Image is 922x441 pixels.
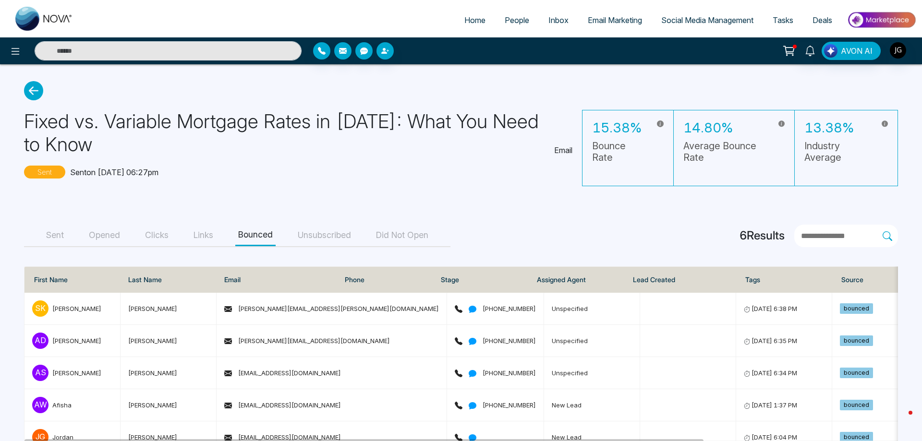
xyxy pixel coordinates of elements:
[552,433,582,441] span: New Lead
[455,11,495,29] a: Home
[32,365,112,381] span: AS[PERSON_NAME]
[744,305,797,312] span: [DATE] 6:38 PM
[683,120,764,136] h3: 14.80%
[889,408,912,431] iframe: Intercom live chat
[661,15,753,25] span: Social Media Management
[43,225,67,246] button: Sent
[32,333,112,349] span: AD[PERSON_NAME]
[763,11,803,29] a: Tasks
[588,15,642,25] span: Email Marketing
[455,401,536,409] span: [PHONE_NUMBER]
[15,7,73,31] img: Nova CRM Logo
[142,225,171,246] button: Clicks
[52,368,101,378] div: [PERSON_NAME]
[224,337,390,345] span: [PERSON_NAME][EMAIL_ADDRESS][DOMAIN_NAME]
[840,304,877,312] span: bounced
[433,267,529,293] th: Stage
[744,401,797,409] span: [DATE] 1:37 PM
[554,144,572,156] p: Email
[840,368,873,378] span: bounced
[24,166,65,179] p: Sent
[592,120,643,136] h3: 15.38%
[128,401,177,409] span: [PERSON_NAME]
[552,401,582,409] span: New Lead
[373,225,431,246] button: Did Not Open
[121,267,217,293] th: Last Name
[578,11,652,29] a: Email Marketing
[840,336,877,344] span: bounced
[744,433,797,441] span: [DATE] 6:04 PM
[847,9,916,31] img: Market-place.gif
[740,229,785,243] h4: 6 Results
[625,267,738,293] th: Lead Created
[128,337,177,345] span: [PERSON_NAME]
[773,15,793,25] span: Tasks
[840,335,873,346] span: bounced
[804,120,867,136] h3: 13.38%
[128,369,177,377] span: [PERSON_NAME]
[455,305,536,312] span: [PHONE_NUMBER]
[224,401,341,409] span: [EMAIL_ADDRESS][DOMAIN_NAME]
[840,400,873,410] span: bounced
[32,300,112,317] span: SK[PERSON_NAME]
[552,337,588,345] span: Unspecified
[70,167,158,178] p: Sent on [DATE] 06:27pm
[52,304,101,313] div: [PERSON_NAME]
[455,369,536,377] span: [PHONE_NUMBER]
[224,369,341,377] span: [EMAIL_ADDRESS][DOMAIN_NAME]
[804,140,867,163] h5: Industry Average
[52,336,101,346] div: [PERSON_NAME]
[840,303,873,314] span: bounced
[539,11,578,29] a: Inbox
[295,225,354,246] button: Unsubscribed
[191,225,216,246] button: Links
[52,400,72,410] div: Afisha
[128,433,177,441] span: [PERSON_NAME]
[592,140,643,163] h5: Bounce Rate
[841,45,873,57] span: AVON AI
[495,11,539,29] a: People
[744,337,797,345] span: [DATE] 6:35 PM
[840,433,877,441] span: bounced
[744,369,797,377] span: [DATE] 6:34 PM
[840,369,877,376] span: bounced
[32,397,112,413] span: AWAfisha
[86,225,123,246] button: Opened
[217,267,337,293] th: Email
[224,433,341,441] span: [EMAIL_ADDRESS][DOMAIN_NAME]
[32,300,49,317] p: S K
[822,42,881,60] button: AVON AI
[32,365,49,381] p: A S
[548,15,569,25] span: Inbox
[652,11,763,29] a: Social Media Management
[813,15,832,25] span: Deals
[464,15,485,25] span: Home
[32,397,49,413] p: A W
[337,267,433,293] th: Phone
[683,140,764,163] h5: Average Bounce Rate
[24,267,121,293] th: First Name
[890,42,906,59] img: User Avatar
[224,305,439,312] span: [PERSON_NAME][EMAIL_ADDRESS][PERSON_NAME][DOMAIN_NAME]
[840,401,877,408] span: bounced
[505,15,529,25] span: People
[128,305,177,312] span: [PERSON_NAME]
[455,337,536,345] span: [PHONE_NUMBER]
[824,44,837,58] img: Lead Flow
[803,11,842,29] a: Deals
[552,305,588,312] span: Unspecified
[32,333,49,349] p: A D
[529,267,625,293] th: Assigned Agent
[738,267,834,293] th: Tags
[24,110,547,156] h1: Fixed vs. Variable Mortgage Rates in [DATE]: What You Need to Know
[552,369,588,377] span: Unspecified
[235,225,276,246] button: Bounced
